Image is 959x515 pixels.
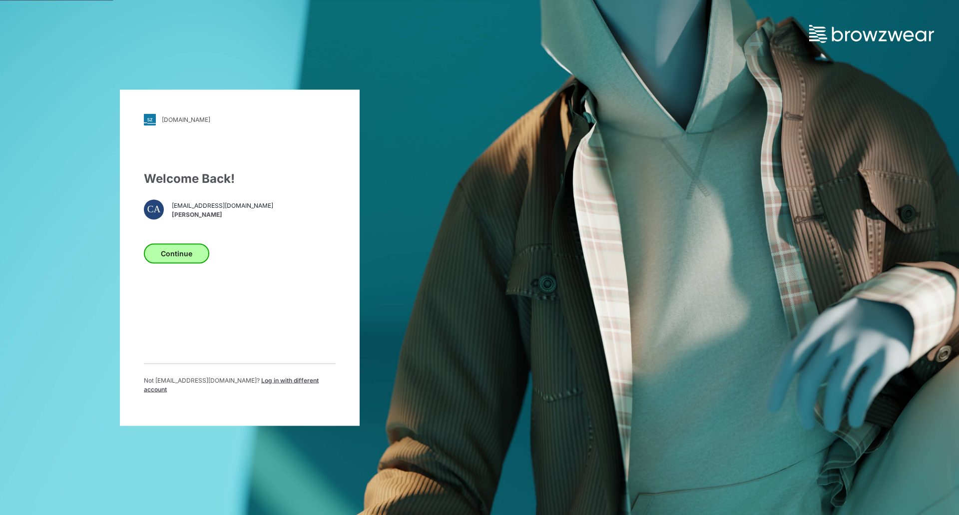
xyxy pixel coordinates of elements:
[144,113,336,125] a: [DOMAIN_NAME]
[172,210,273,219] span: [PERSON_NAME]
[144,243,209,263] button: Continue
[144,376,336,394] p: Not [EMAIL_ADDRESS][DOMAIN_NAME] ?
[144,169,336,187] div: Welcome Back!
[809,25,934,43] img: browzwear-logo.73288ffb.svg
[144,199,164,219] div: CA
[162,116,210,123] div: [DOMAIN_NAME]
[172,201,273,210] span: [EMAIL_ADDRESS][DOMAIN_NAME]
[144,113,156,125] img: svg+xml;base64,PHN2ZyB3aWR0aD0iMjgiIGhlaWdodD0iMjgiIHZpZXdCb3g9IjAgMCAyOCAyOCIgZmlsbD0ibm9uZSIgeG...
